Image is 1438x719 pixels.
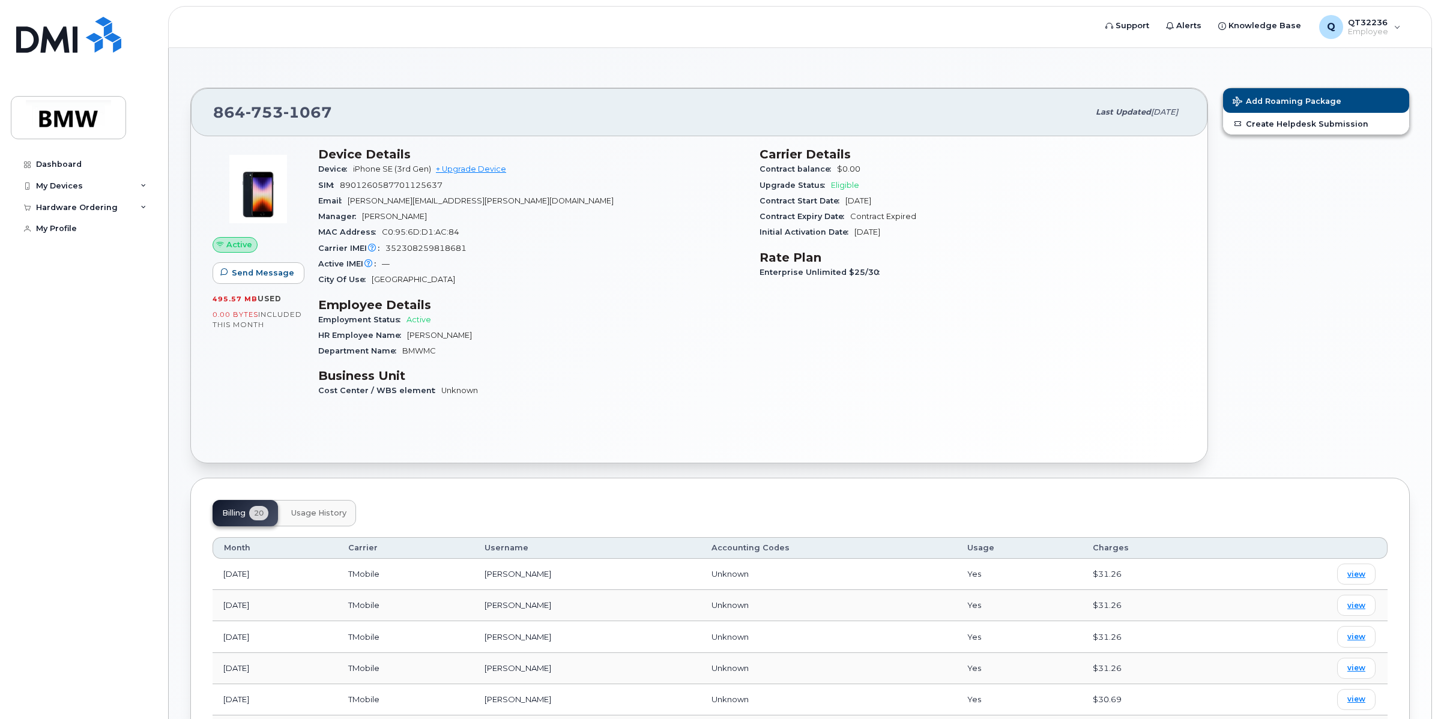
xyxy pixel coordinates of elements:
[1151,107,1178,116] span: [DATE]
[956,684,1081,715] td: Yes
[1233,97,1341,108] span: Add Roaming Package
[213,310,258,319] span: 0.00 Bytes
[711,632,749,642] span: Unknown
[1347,600,1365,611] span: view
[760,196,845,205] span: Contract Start Date
[318,259,382,268] span: Active IMEI
[382,227,459,236] span: C0:95:6D:D1:AC:84
[318,196,348,205] span: Email
[1093,694,1219,705] div: $30.69
[1093,600,1219,611] div: $31.26
[1082,537,1230,559] th: Charges
[337,590,473,621] td: TMobile
[474,653,701,684] td: [PERSON_NAME]
[222,153,294,225] img: image20231002-3703462-1angbar.jpeg
[318,331,407,340] span: HR Employee Name
[283,103,332,121] span: 1067
[337,537,473,559] th: Carrier
[213,684,337,715] td: [DATE]
[474,621,701,652] td: [PERSON_NAME]
[337,684,473,715] td: TMobile
[711,663,749,673] span: Unknown
[1337,658,1376,679] a: view
[956,653,1081,684] td: Yes
[474,559,701,590] td: [PERSON_NAME]
[340,181,443,190] span: 8901260587701125637
[1386,667,1429,710] iframe: Messenger Launcher
[1223,88,1409,113] button: Add Roaming Package
[318,346,402,355] span: Department Name
[1347,631,1365,642] span: view
[760,227,854,236] span: Initial Activation Date
[226,239,252,250] span: Active
[1347,694,1365,705] span: view
[1093,631,1219,643] div: $31.26
[956,590,1081,621] td: Yes
[318,164,353,173] span: Device
[362,212,427,221] span: [PERSON_NAME]
[845,196,871,205] span: [DATE]
[956,537,1081,559] th: Usage
[385,244,467,253] span: 352308259818681
[711,600,749,610] span: Unknown
[213,621,337,652] td: [DATE]
[348,196,614,205] span: [PERSON_NAME][EMAIL_ADDRESS][PERSON_NAME][DOMAIN_NAME]
[353,164,431,173] span: iPhone SE (3rd Gen)
[441,386,478,395] span: Unknown
[318,275,372,284] span: City Of Use
[760,147,1186,161] h3: Carrier Details
[318,386,441,395] span: Cost Center / WBS element
[258,294,282,303] span: used
[1337,689,1376,710] a: view
[1337,626,1376,647] a: view
[402,346,436,355] span: BMWMC
[956,559,1081,590] td: Yes
[474,684,701,715] td: [PERSON_NAME]
[760,212,850,221] span: Contract Expiry Date
[318,369,745,383] h3: Business Unit
[213,295,258,303] span: 495.57 MB
[1093,568,1219,580] div: $31.26
[337,621,473,652] td: TMobile
[337,653,473,684] td: TMobile
[760,164,837,173] span: Contract balance
[1096,107,1151,116] span: Last updated
[474,537,701,559] th: Username
[213,262,304,284] button: Send Message
[232,267,294,278] span: Send Message
[318,147,745,161] h3: Device Details
[1347,569,1365,580] span: view
[701,537,957,559] th: Accounting Codes
[1093,663,1219,674] div: $31.26
[337,559,473,590] td: TMobile
[407,331,472,340] span: [PERSON_NAME]
[372,275,455,284] span: [GEOGRAPHIC_DATA]
[711,569,749,579] span: Unknown
[318,298,745,312] h3: Employee Details
[1347,663,1365,673] span: view
[837,164,860,173] span: $0.00
[318,181,340,190] span: SIM
[318,227,382,236] span: MAC Address
[711,694,749,704] span: Unknown
[406,315,431,324] span: Active
[1223,113,1409,134] a: Create Helpdesk Submission
[318,212,362,221] span: Manager
[213,559,337,590] td: [DATE]
[382,259,390,268] span: —
[850,212,916,221] span: Contract Expired
[291,508,346,518] span: Usage History
[760,181,831,190] span: Upgrade Status
[760,250,1186,265] h3: Rate Plan
[956,621,1081,652] td: Yes
[1337,564,1376,585] a: view
[1337,595,1376,616] a: view
[213,590,337,621] td: [DATE]
[760,268,886,277] span: Enterprise Unlimited $25/30
[474,590,701,621] td: [PERSON_NAME]
[831,181,859,190] span: Eligible
[854,227,880,236] span: [DATE]
[246,103,283,121] span: 753
[213,653,337,684] td: [DATE]
[213,103,332,121] span: 864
